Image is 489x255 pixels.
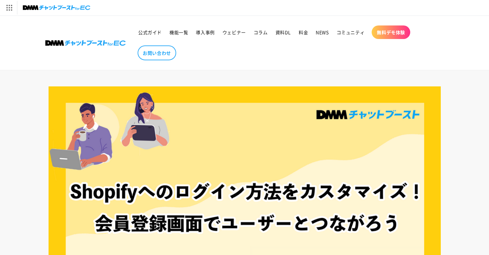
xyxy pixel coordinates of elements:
[333,25,369,39] a: コミュニティ
[377,29,405,35] span: 無料デモ体験
[166,25,192,39] a: 機能一覧
[219,25,250,39] a: ウェビナー
[45,40,126,46] img: 株式会社DMM Boost
[295,25,312,39] a: 料金
[134,25,166,39] a: 公式ガイド
[316,29,329,35] span: NEWS
[196,29,214,35] span: 導入事例
[254,29,268,35] span: コラム
[23,3,90,12] img: チャットブーストforEC
[138,29,162,35] span: 公式ガイド
[250,25,272,39] a: コラム
[1,1,17,15] img: サービス
[138,45,176,60] a: お問い合わせ
[272,25,295,39] a: 資料DL
[143,50,171,56] span: お問い合わせ
[312,25,332,39] a: NEWS
[372,25,410,39] a: 無料デモ体験
[192,25,218,39] a: 導入事例
[337,29,365,35] span: コミュニティ
[299,29,308,35] span: 料金
[222,29,246,35] span: ウェビナー
[169,29,188,35] span: 機能一覧
[276,29,291,35] span: 資料DL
